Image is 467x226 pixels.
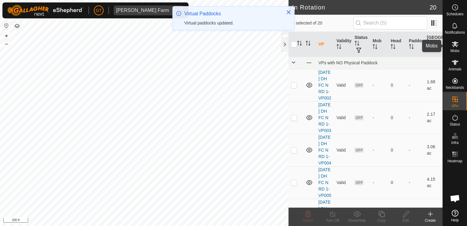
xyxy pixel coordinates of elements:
th: Head [388,32,406,57]
td: 0 [388,134,406,166]
span: Notifications [445,31,465,34]
span: Neckbands [446,86,464,89]
span: Status [450,122,460,126]
td: - [406,101,425,134]
td: 1.68 ac [425,69,443,101]
td: 4.15 ac [425,166,443,199]
p-sorticon: Activate to sort [427,48,432,53]
p-sorticon: Activate to sort [373,45,377,50]
div: - [373,179,386,186]
div: - [373,82,386,89]
p-sorticon: Activate to sort [336,45,341,50]
div: Virtual paddocks updated. [184,20,280,26]
td: 0 [388,166,406,199]
span: Help [451,218,459,222]
h2: In Rotation [292,4,430,11]
input: Search (S) [353,17,427,29]
td: Valid [334,101,352,134]
span: OFF [355,83,364,88]
div: - [373,147,386,153]
span: Animals [448,67,461,71]
a: [DATE] DH FC N RD 1-VP005 [318,167,331,198]
td: Valid [334,166,352,199]
p-sorticon: Activate to sort [409,45,414,50]
span: OFF [355,180,364,185]
button: – [3,40,10,47]
a: Contact Us [150,218,168,224]
span: OFF [355,115,364,120]
span: Infra [451,141,458,145]
p-sorticon: Activate to sort [306,42,311,47]
a: Privacy Policy [120,218,143,224]
span: GT [96,7,101,14]
a: [DATE] DH FC N RD 1-VP002 [318,70,331,100]
span: 20 [430,3,436,12]
span: OFF [355,148,364,153]
div: dropdown trigger [171,6,184,15]
td: 2.17 ac [425,101,443,134]
td: - [406,166,425,199]
div: Open chat [446,189,464,208]
a: [DATE] DH FC N RD 1-VP004 [318,135,331,165]
span: Mobs [450,49,459,53]
button: Reset Map [3,22,10,29]
div: Create [418,218,443,223]
div: Show/Hide [345,218,369,223]
div: - [373,115,386,121]
span: Delete [303,218,314,223]
a: [DATE] DH FC N RD 1-VP003 [318,102,331,133]
td: 0 [388,69,406,101]
td: 3.06 ac [425,134,443,166]
th: VP [316,32,334,57]
td: - [406,134,425,166]
td: Valid [334,69,352,101]
div: Edit [394,218,418,223]
button: + [3,32,10,40]
th: Validity [334,32,352,57]
td: 0 [388,101,406,134]
button: Map Layers [13,22,21,30]
span: Schedules [446,12,463,16]
div: Copy [369,218,394,223]
span: 0 selected of 20 [292,20,353,26]
th: Mob [370,32,388,57]
div: VPs with NO Physical Paddock [318,60,440,65]
td: - [406,69,425,101]
span: Heatmap [447,159,462,163]
div: Virtual Paddocks [184,10,280,17]
p-sorticon: Activate to sort [297,42,302,47]
th: Paddock [406,32,425,57]
p-sorticon: Activate to sort [391,45,395,50]
p-sorticon: Activate to sort [355,42,359,47]
button: Close [284,8,293,17]
div: Turn Off [320,218,345,223]
img: Gallagher Logo [7,5,84,16]
th: [GEOGRAPHIC_DATA] Area [425,32,443,57]
span: Thoren Farm [114,6,171,15]
span: VPs [451,104,458,108]
td: Valid [334,134,352,166]
th: Status [352,32,370,57]
a: Help [443,207,467,224]
div: [PERSON_NAME] Farm [116,8,169,13]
